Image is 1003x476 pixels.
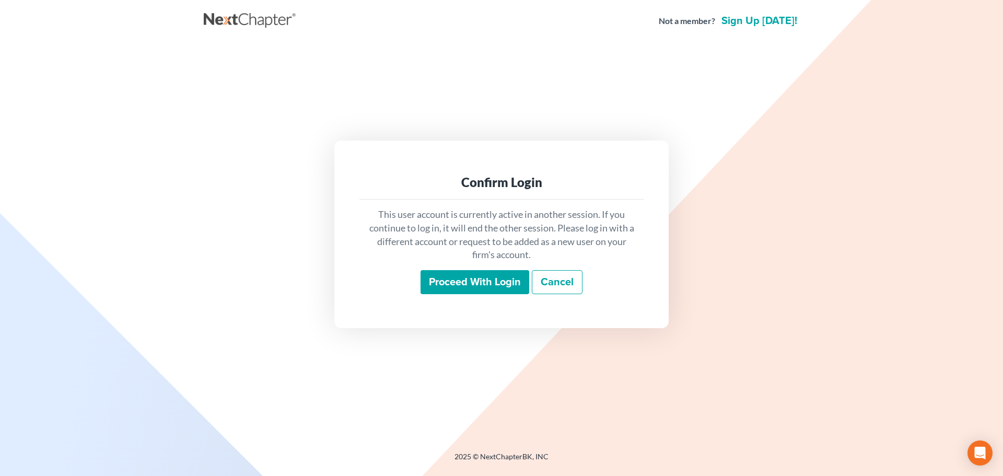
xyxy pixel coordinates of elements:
[204,451,799,470] div: 2025 © NextChapterBK, INC
[532,270,582,294] a: Cancel
[659,15,715,27] strong: Not a member?
[719,16,799,26] a: Sign up [DATE]!
[967,440,993,466] div: Open Intercom Messenger
[368,174,635,191] div: Confirm Login
[421,270,529,294] input: Proceed with login
[368,208,635,262] p: This user account is currently active in another session. If you continue to log in, it will end ...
